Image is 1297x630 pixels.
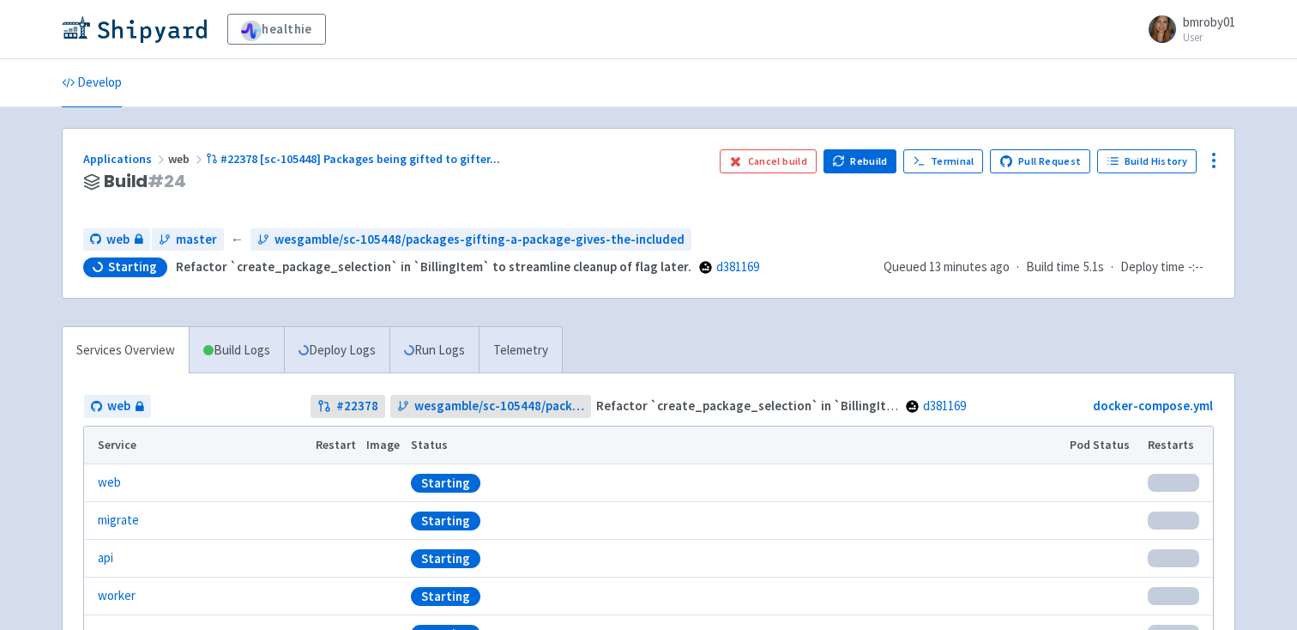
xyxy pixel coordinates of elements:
[411,587,480,606] div: Starting
[903,149,983,173] a: Terminal
[63,327,189,374] a: Services Overview
[1138,15,1235,43] a: bmroby01 User
[176,258,691,275] strong: Refactor `create_package_selection` in `BillingItem` to streamline cleanup of flag later.
[884,258,1010,275] span: Queued
[274,230,685,250] span: wesgamble/sc-105448/packages-gifting-a-package-gives-the-included
[596,397,1112,414] strong: Refactor `create_package_selection` in `BillingItem` to streamline cleanup of flag later.
[206,151,503,167] a: #22378 [sc-105448] Packages being gifted to gifter...
[1093,397,1213,414] a: docker-compose.yml
[98,511,139,530] a: migrate
[231,230,244,250] span: ←
[390,395,592,418] a: wesgamble/sc-105448/packages-gifting-a-package-gives-the-included
[152,228,224,251] a: master
[1143,427,1213,464] th: Restarts
[1183,14,1235,30] span: bmroby01
[84,395,151,418] a: web
[411,474,480,493] div: Starting
[148,169,186,193] span: # 24
[414,397,585,416] span: wesgamble/sc-105448/packages-gifting-a-package-gives-the-included
[406,427,1065,464] th: Status
[923,397,966,414] a: d381169
[190,327,284,374] a: Build Logs
[823,149,897,173] button: Rebuild
[84,427,310,464] th: Service
[62,15,207,43] img: Shipyard logo
[98,586,136,606] a: worker
[389,327,479,374] a: Run Logs
[98,548,113,568] a: api
[107,397,130,416] span: web
[411,549,480,568] div: Starting
[83,228,150,251] a: web
[104,172,186,191] span: Build
[108,258,157,276] span: Starting
[720,149,817,173] button: Cancel build
[1120,257,1185,277] span: Deploy time
[310,427,361,464] th: Restart
[411,512,480,530] div: Starting
[336,397,378,416] strong: # 22378
[168,151,206,167] span: web
[220,151,500,167] span: #22378 [sc-105448] Packages being gifted to gifter ...
[176,230,217,250] span: master
[311,395,385,418] a: #22378
[479,327,562,374] a: Telemetry
[83,151,168,167] a: Applications
[98,473,121,493] a: web
[1183,32,1235,43] small: User
[990,149,1090,173] a: Pull Request
[1188,257,1203,277] span: -:--
[884,257,1214,277] div: · ·
[1065,427,1143,464] th: Pod Status
[929,258,1010,275] time: 13 minutes ago
[1097,149,1197,173] a: Build History
[1083,257,1104,277] span: 5.1s
[250,228,691,251] a: wesgamble/sc-105448/packages-gifting-a-package-gives-the-included
[284,327,389,374] a: Deploy Logs
[227,14,326,45] a: healthie
[106,230,130,250] span: web
[716,258,759,275] a: d381169
[361,427,406,464] th: Image
[62,59,122,107] a: Develop
[1026,257,1080,277] span: Build time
